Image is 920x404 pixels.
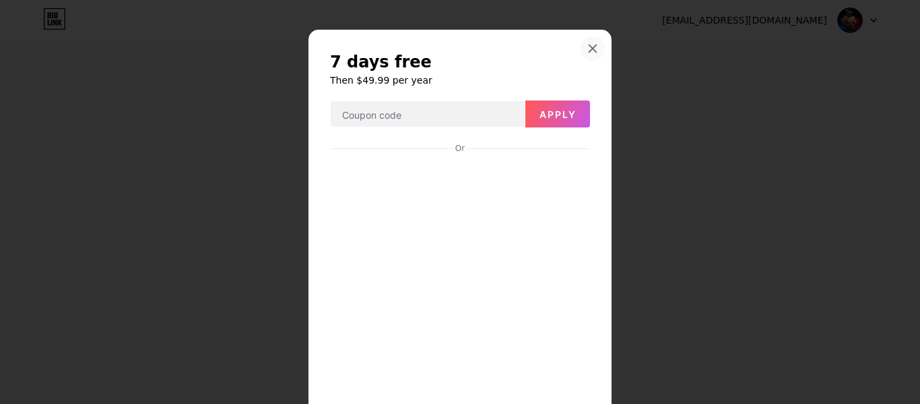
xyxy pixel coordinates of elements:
[453,143,467,154] div: Or
[525,100,590,127] button: Apply
[330,51,432,73] span: 7 days free
[539,109,577,120] span: Apply
[330,74,590,87] h6: Then $49.99 per year
[331,101,525,128] input: Coupon code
